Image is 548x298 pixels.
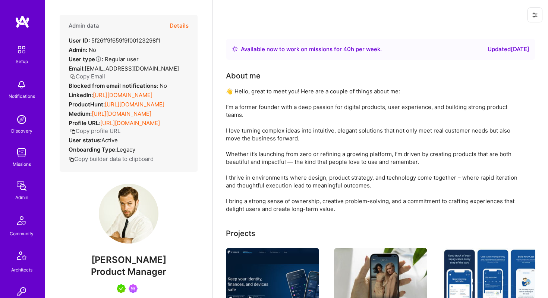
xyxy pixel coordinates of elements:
i: icon Copy [70,128,76,134]
div: Notifications [9,92,35,100]
strong: Profile URL: [69,119,100,127]
img: discovery [14,112,29,127]
span: [EMAIL_ADDRESS][DOMAIN_NAME] [85,65,179,72]
a: [URL][DOMAIN_NAME] [93,91,152,99]
img: bell [14,77,29,92]
div: Setup [16,58,28,65]
button: Details [170,15,189,37]
a: [URL][DOMAIN_NAME] [100,119,160,127]
img: logo [15,15,30,28]
i: icon Copy [69,156,74,162]
div: About me [226,70,261,81]
strong: User ID: [69,37,90,44]
img: setup [14,42,29,58]
strong: Blocked from email notifications: [69,82,160,89]
div: Architects [11,266,32,274]
i: Help [95,56,102,62]
div: 👋 Hello, great to meet you! Here are a couple of things about me: I’m a former founder with a dee... [226,87,524,213]
button: Copy Email [70,72,105,80]
div: No [69,82,167,90]
img: admin teamwork [14,179,29,193]
a: [URL][DOMAIN_NAME] [92,110,151,117]
strong: Email: [69,65,85,72]
img: Architects [13,248,31,266]
span: 40 [343,46,351,53]
h4: Admin data [69,22,99,29]
strong: Medium: [69,110,92,117]
i: icon Copy [70,74,76,80]
strong: User type : [69,56,103,63]
img: Community [13,212,31,230]
strong: User status: [69,137,101,144]
span: Product Manager [91,266,166,277]
button: Copy builder data to clipboard [69,155,154,163]
div: Projects [226,228,255,239]
span: legacy [117,146,135,153]
div: Missions [13,160,31,168]
strong: Onboarding Type: [69,146,117,153]
div: Available now to work on missions for h per week . [241,45,382,54]
img: User Avatar [99,184,158,243]
button: Copy profile URL [70,127,120,135]
div: Admin [15,193,28,201]
div: Regular user [69,55,139,63]
strong: LinkedIn: [69,91,93,99]
div: Community [10,230,34,238]
div: No [69,46,96,54]
span: Active [101,137,118,144]
div: Discovery [11,127,32,135]
img: Availability [232,46,238,52]
div: 5f26ff9f659f9f00123298f1 [69,37,160,44]
strong: ProductHunt: [69,101,105,108]
img: A.Teamer in Residence [117,284,126,293]
img: teamwork [14,145,29,160]
a: [URL][DOMAIN_NAME] [105,101,164,108]
div: Updated [DATE] [488,45,529,54]
img: Been on Mission [129,284,138,293]
span: [PERSON_NAME] [60,254,198,266]
strong: Admin: [69,46,87,53]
